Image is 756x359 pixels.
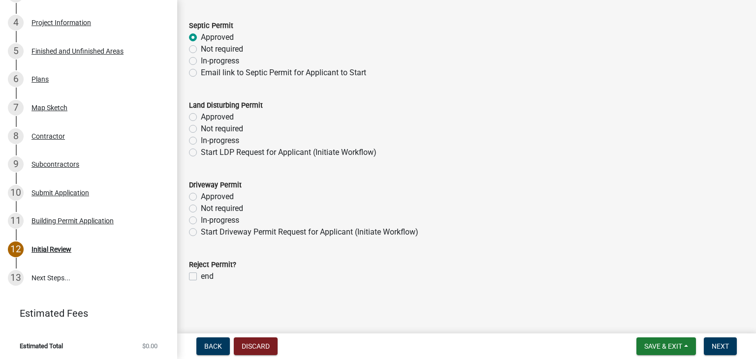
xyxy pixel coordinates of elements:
button: Next [704,337,737,355]
div: 9 [8,156,24,172]
button: Discard [234,337,278,355]
span: Save & Exit [644,342,682,350]
div: Submit Application [31,189,89,196]
label: In-progress [201,55,239,67]
span: Estimated Total [20,343,63,349]
span: $0.00 [142,343,157,349]
button: Back [196,337,230,355]
div: Subcontractors [31,161,79,168]
label: Approved [201,191,234,203]
label: In-progress [201,214,239,226]
div: Plans [31,76,49,83]
label: Email link to Septic Permit for Applicant to Start [201,67,366,79]
div: Contractor [31,133,65,140]
label: In-progress [201,135,239,147]
div: 12 [8,241,24,257]
label: Start LDP Request for Applicant (Initiate Workflow) [201,147,377,158]
label: Land Disturbing Permit [189,102,263,109]
label: Start Driveway Permit Request for Applicant (Initiate Workflow) [201,226,418,238]
label: Not required [201,203,243,214]
div: Project Information [31,19,91,26]
label: end [201,270,214,282]
label: Driveway Permit [189,182,242,189]
div: Finished and Unfinished Areas [31,48,124,55]
div: 5 [8,43,24,59]
div: 13 [8,270,24,286]
label: Septic Permit [189,23,233,30]
div: Initial Review [31,246,71,253]
div: 10 [8,185,24,201]
div: 11 [8,213,24,229]
div: Building Permit Application [31,217,114,224]
div: 7 [8,100,24,116]
div: Map Sketch [31,104,67,111]
div: 6 [8,71,24,87]
label: Approved [201,31,234,43]
div: 8 [8,128,24,144]
div: 4 [8,15,24,30]
span: Next [712,342,729,350]
label: Reject Permit? [189,262,236,269]
label: Not required [201,123,243,135]
span: Back [204,342,222,350]
button: Save & Exit [636,337,696,355]
label: Approved [201,111,234,123]
a: Estimated Fees [8,303,161,323]
label: Not required [201,43,243,55]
